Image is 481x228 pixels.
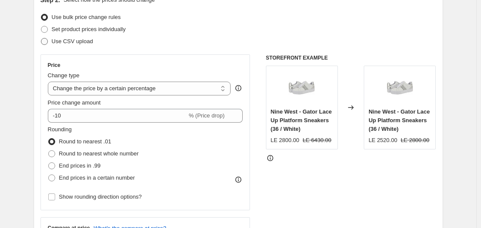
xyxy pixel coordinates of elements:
[48,126,72,133] span: Rounding
[234,84,243,92] div: help
[48,62,60,69] h3: Price
[48,109,187,123] input: -15
[52,38,93,44] span: Use CSV upload
[59,193,142,200] span: Show rounding direction options?
[48,72,80,79] span: Change type
[48,99,101,106] span: Price change amount
[59,162,101,169] span: End prices in .99
[369,108,430,132] span: Nine West - Gator Lace Up Platform Sneakers (36 / White)
[59,150,139,157] span: Round to nearest whole number
[401,136,430,145] strike: LE 2800.00
[284,70,319,105] img: ET284WWR0273-White-_281_29_80x.jpg
[303,136,331,145] strike: LE 6430.00
[266,54,436,61] h6: STOREFRONT EXAMPLE
[52,26,126,32] span: Set product prices individually
[271,136,300,145] div: LE 2800.00
[52,14,121,20] span: Use bulk price change rules
[189,112,225,119] span: % (Price drop)
[59,174,135,181] span: End prices in a certain number
[59,138,111,145] span: Round to nearest .01
[369,136,397,145] div: LE 2520.00
[271,108,332,132] span: Nine West - Gator Lace Up Platform Sneakers (36 / White)
[383,70,417,105] img: ET284WWR0273-White-_281_29_80x.jpg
